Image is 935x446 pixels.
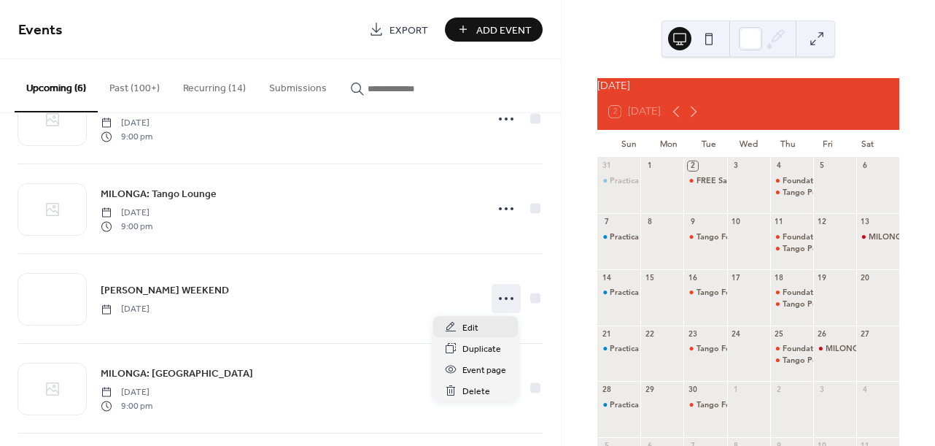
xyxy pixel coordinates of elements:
[597,343,640,354] div: Practica
[101,386,152,399] span: [DATE]
[783,243,845,254] div: Tango Post-Grad
[649,130,689,158] div: Mon
[774,161,784,172] div: 4
[462,384,490,399] span: Delete
[101,366,253,382] span: MILONGA: [GEOGRAPHIC_DATA]
[597,287,640,298] div: Practica
[813,343,856,354] div: MILONGA: Tango Lounge
[101,207,152,220] span: [DATE]
[770,299,813,309] div: Tango Post-Grad
[856,231,899,242] div: MILONGA: Tango Palace
[817,329,827,339] div: 26
[783,175,836,186] div: Foundations C
[602,385,612,396] div: 28
[808,130,848,158] div: Fri
[609,130,649,158] div: Sun
[610,287,639,298] div: Practica
[774,273,784,283] div: 18
[610,399,639,410] div: Practica
[597,175,640,186] div: Practica
[610,343,639,354] div: Practica
[18,16,63,45] span: Events
[389,23,428,38] span: Export
[602,217,612,227] div: 7
[101,282,229,299] a: [PERSON_NAME] WEEKEND
[101,117,152,130] span: [DATE]
[171,59,257,111] button: Recurring (14)
[645,329,655,339] div: 22
[462,342,501,357] span: Duplicate
[683,399,726,410] div: Tango Foundations A - Intro to Tango
[683,343,726,354] div: Tango Foundations A - Intro to Tango
[860,385,870,396] div: 4
[610,175,639,186] div: Practica
[697,399,834,410] div: Tango Foundations A - Intro to Tango
[731,161,741,172] div: 3
[462,320,478,336] span: Edit
[101,283,229,299] span: [PERSON_NAME] WEEKEND
[697,343,834,354] div: Tango Foundations A - Intro to Tango
[770,343,813,354] div: Foundations C
[98,59,171,111] button: Past (100+)
[602,161,612,172] div: 31
[783,231,836,242] div: Foundations C
[697,287,834,298] div: Tango Foundations A - Intro to Tango
[683,231,726,242] div: Tango Foundations A - Intro to Tango
[774,385,784,396] div: 2
[731,273,741,283] div: 17
[688,329,698,339] div: 23
[774,217,784,227] div: 11
[770,231,813,242] div: Foundations C
[768,130,808,158] div: Thu
[597,399,640,410] div: Practica
[817,273,827,283] div: 19
[817,385,827,396] div: 3
[101,365,253,382] a: MILONGA: [GEOGRAPHIC_DATA]
[697,231,834,242] div: Tango Foundations A - Intro to Tango
[645,161,655,172] div: 1
[783,343,836,354] div: Foundations C
[860,161,870,172] div: 6
[645,273,655,283] div: 15
[101,220,152,233] span: 9:00 pm
[15,59,98,112] button: Upcoming (6)
[860,273,870,283] div: 20
[783,287,836,298] div: Foundations C
[770,187,813,198] div: Tango Post-Grad
[602,329,612,339] div: 21
[683,175,726,186] div: FREE Sample Class
[101,399,152,412] span: 9:00 pm
[783,187,845,198] div: Tango Post-Grad
[683,287,726,298] div: Tango Foundations A - Intro to Tango
[645,217,655,227] div: 8
[476,23,532,38] span: Add Event
[688,130,729,158] div: Tue
[770,355,813,366] div: Tango Post-Grad
[358,18,439,42] a: Export
[445,18,543,42] button: Add Event
[101,303,150,316] span: [DATE]
[101,130,152,143] span: 9:00 pm
[774,329,784,339] div: 25
[697,175,767,186] div: FREE Sample Class
[826,343,921,354] div: MILONGA: Tango Lounge
[729,130,769,158] div: Wed
[770,243,813,254] div: Tango Post-Grad
[597,78,899,94] div: [DATE]
[731,217,741,227] div: 10
[688,161,698,172] div: 2
[101,187,217,202] span: MILONGA: Tango Lounge
[462,363,506,378] span: Event page
[610,231,639,242] div: Practica
[770,287,813,298] div: Foundations C
[817,161,827,172] div: 5
[688,217,698,227] div: 9
[847,130,888,158] div: Sat
[731,329,741,339] div: 24
[602,273,612,283] div: 14
[770,175,813,186] div: Foundations C
[731,385,741,396] div: 1
[783,355,845,366] div: Tango Post-Grad
[688,273,698,283] div: 16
